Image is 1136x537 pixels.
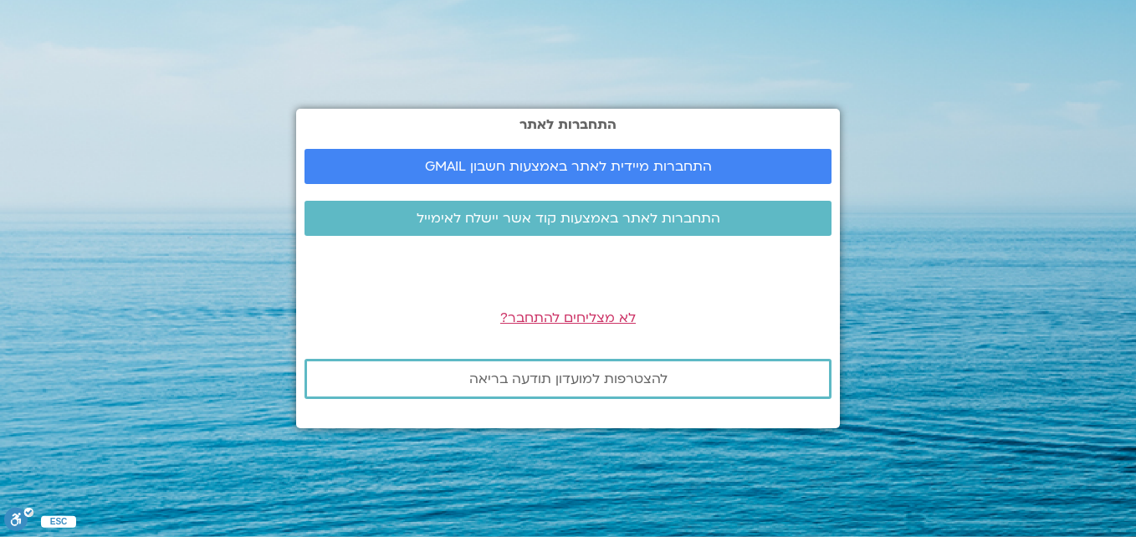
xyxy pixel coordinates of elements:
[304,117,832,132] h2: התחברות לאתר
[469,371,668,386] span: להצטרפות למועדון תודעה בריאה
[304,359,832,399] a: להצטרפות למועדון תודעה בריאה
[425,159,712,174] span: התחברות מיידית לאתר באמצעות חשבון GMAIL
[304,201,832,236] a: התחברות לאתר באמצעות קוד אשר יישלח לאימייל
[500,309,636,327] a: לא מצליחים להתחבר?
[417,211,720,226] span: התחברות לאתר באמצעות קוד אשר יישלח לאימייל
[304,149,832,184] a: התחברות מיידית לאתר באמצעות חשבון GMAIL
